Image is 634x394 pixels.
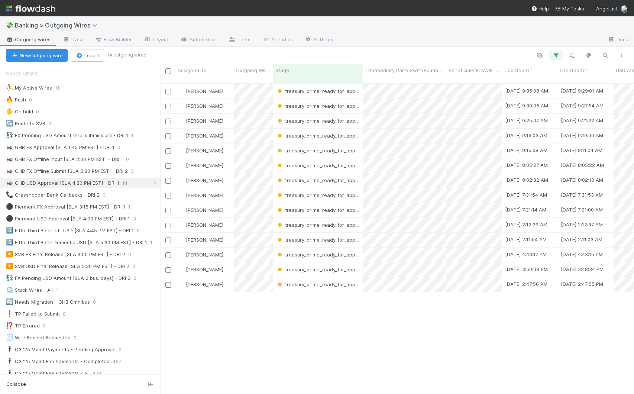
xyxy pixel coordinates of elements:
span: treasury_prime_ready_for_approval [276,133,367,139]
div: [DATE] 9:25:07 AM [505,117,548,124]
span: 0 [133,274,144,283]
span: 🦗 [6,180,13,186]
div: [DATE] 7:21:00 AM [561,206,603,213]
span: Flow Builder [95,36,132,43]
span: ✋ [6,108,13,114]
div: [DATE] 2:12:37 AM [561,221,603,228]
img: avatar_5d1523cf-d377-42ee-9d1c-1d238f0f126b.png [179,103,185,109]
div: Fifth Third Bank Domestic USD [SLA 5:30 PM EST] - DRI 1 [6,238,147,247]
span: 0 [128,250,139,259]
div: treasury_prime_ready_for_approval [276,132,359,139]
input: Toggle Row Selected [165,223,171,228]
div: GHB FX Offline Submit [SLA 2:30 PM EST] - DRI 2 [6,167,128,176]
div: [PERSON_NAME] [178,102,223,110]
img: avatar_5d1523cf-d377-42ee-9d1c-1d238f0f126b.png [179,192,185,198]
div: SVB FX Final Release [SLA 4:00 PM EST] - DRI 2 [6,250,125,259]
input: Toggle Row Selected [165,282,171,288]
div: Rush [6,95,26,104]
div: treasury_prime_ready_for_approval [276,117,359,125]
div: treasury_prime_ready_for_approval [276,206,359,214]
span: treasury_prime_ready_for_approval [276,88,367,94]
div: SVB USD Final Release [SLA 5:30 PM EST] - DRI 2 [6,262,129,271]
span: 0 [36,107,46,116]
span: [PERSON_NAME] [186,252,223,258]
span: ⚫ [6,203,13,210]
div: treasury_prime_ready_for_approval [276,87,359,95]
input: Toggle Row Selected [165,193,171,198]
span: Stage [275,67,289,74]
span: treasury_prime_ready_for_approval [276,222,367,228]
img: avatar_5d1523cf-d377-42ee-9d1c-1d238f0f126b.png [179,177,185,183]
div: [PERSON_NAME] [178,191,223,199]
span: 0 [126,155,136,164]
div: [PERSON_NAME] [178,132,223,139]
span: 16 [55,83,68,93]
div: [DATE] 9:29:01 AM [561,87,603,94]
input: Toggle Row Selected [165,208,171,213]
div: Wire Receipt Requested [6,333,71,342]
span: 0 [117,143,128,152]
span: treasury_prime_ready_for_approval [276,177,367,183]
div: Stuck Wires - All [6,285,53,295]
div: [PERSON_NAME] [178,87,223,95]
input: Toggle Row Selected [165,133,171,139]
div: TP Errored [6,321,40,330]
span: [PERSON_NAME] [186,192,223,198]
span: 3 [133,214,143,223]
span: [PERSON_NAME] [186,118,223,124]
div: [PERSON_NAME] [178,266,223,273]
span: [PERSON_NAME] [186,281,223,287]
div: [DATE] 9:35:08 AM [505,87,548,94]
span: Created On [560,67,588,74]
a: Settings [299,34,339,46]
div: Q3 '25 Mgmt Payments - Pending Approval [6,345,116,354]
div: FX Pending USD Amount [SLA 2 bus. days] - DRI 2 [6,274,130,283]
div: [DATE] 9:21:22 AM [561,117,603,124]
span: ❗ [6,310,13,317]
div: [DATE] 3:50:08 PM [505,265,548,273]
span: treasury_prime_ready_for_approval [276,281,367,287]
div: [PERSON_NAME] [178,162,223,169]
span: [PERSON_NAME] [186,267,223,272]
div: [DATE] 8:05:27 AM [505,161,548,169]
div: [DATE] 9:15:08 AM [505,146,547,154]
div: treasury_prime_ready_for_approval [276,221,359,229]
span: 0 [48,119,59,128]
span: Updated On [504,67,533,74]
div: [DATE] 7:21:14 AM [505,206,546,213]
span: 💸 [6,22,13,28]
span: 0 [103,190,113,200]
div: [DATE] 9:27:54 AM [561,102,604,109]
button: Import [71,49,104,62]
span: 1 [150,238,160,247]
span: 💱 [6,132,13,138]
input: Toggle Row Selected [165,238,171,243]
a: My Tasks [555,5,584,12]
span: 0 [137,226,147,235]
span: ⚫ [6,215,13,222]
img: avatar_5d1523cf-d377-42ee-9d1c-1d238f0f126b.png [179,148,185,154]
div: [DATE] 7:31:53 AM [561,191,603,198]
span: ⛹️ [6,84,13,91]
span: treasury_prime_ready_for_approval [276,207,367,213]
span: 📞 [6,191,13,198]
span: treasury_prime_ready_for_approval [276,267,367,272]
div: [DATE] 2:11:04 AM [505,236,547,243]
small: 14 outgoing wires [107,52,146,58]
span: 467 [113,357,129,366]
span: 0 [63,309,73,319]
img: logo-inverted-e16ddd16eac7371096b0.svg [6,2,55,15]
span: 🧾 [6,334,13,340]
input: Toggle Row Selected [165,252,171,258]
span: treasury_prime_ready_for_approval [276,237,367,243]
input: Toggle All Rows Selected [165,68,171,74]
div: [DATE] 7:31:54 AM [505,191,547,198]
div: [DATE] 9:19:00 AM [561,132,603,139]
div: [DATE] 9:19:03 AM [505,132,547,139]
div: [PERSON_NAME] [178,147,223,154]
input: Toggle Row Selected [165,119,171,124]
span: treasury_prime_ready_for_approval [276,103,367,109]
div: treasury_prime_ready_for_approval [276,162,359,169]
a: Analytics [256,34,299,46]
div: Q3 '25 Mgmt Fee Payments - Completed [6,357,110,366]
